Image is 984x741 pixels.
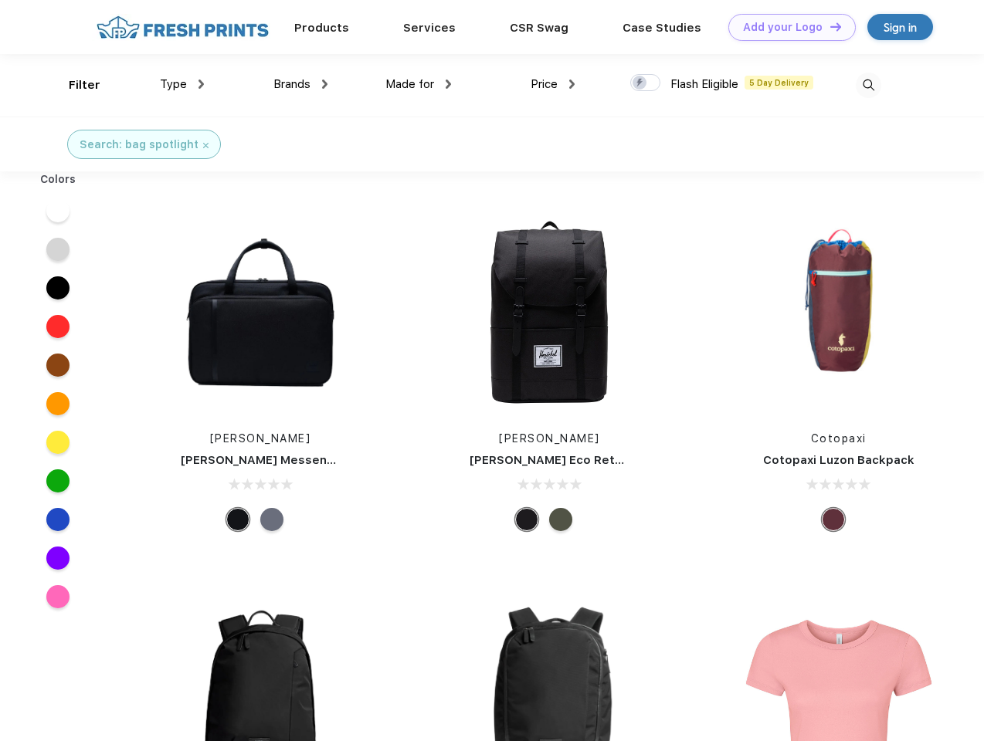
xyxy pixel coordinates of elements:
img: func=resize&h=266 [736,210,942,415]
div: Surprise [822,508,845,531]
img: fo%20logo%202.webp [92,14,273,41]
img: func=resize&h=266 [446,210,652,415]
img: desktop_search.svg [856,73,881,98]
span: Type [160,77,187,91]
img: dropdown.png [446,80,451,89]
a: [PERSON_NAME] [499,432,600,445]
div: Colors [29,171,88,188]
a: [PERSON_NAME] [210,432,311,445]
div: Sign in [884,19,917,36]
span: Flash Eligible [670,77,738,91]
div: Filter [69,76,100,94]
a: Sign in [867,14,933,40]
div: Forest [549,508,572,531]
img: dropdown.png [569,80,575,89]
a: Cotopaxi Luzon Backpack [763,453,914,467]
div: Add your Logo [743,21,823,34]
img: DT [830,22,841,31]
a: Cotopaxi [811,432,867,445]
div: Search: bag spotlight [80,137,198,153]
img: dropdown.png [322,80,327,89]
a: [PERSON_NAME] Eco Retreat 15" Computer Backpack [470,453,786,467]
a: [PERSON_NAME] Messenger [181,453,348,467]
a: Products [294,21,349,35]
span: Price [531,77,558,91]
div: Raven Crosshatch [260,508,283,531]
img: dropdown.png [198,80,204,89]
img: filter_cancel.svg [203,143,209,148]
span: Brands [273,77,310,91]
span: 5 Day Delivery [745,76,813,90]
div: Black [226,508,249,531]
img: func=resize&h=266 [158,210,363,415]
div: Black [515,508,538,531]
span: Made for [385,77,434,91]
